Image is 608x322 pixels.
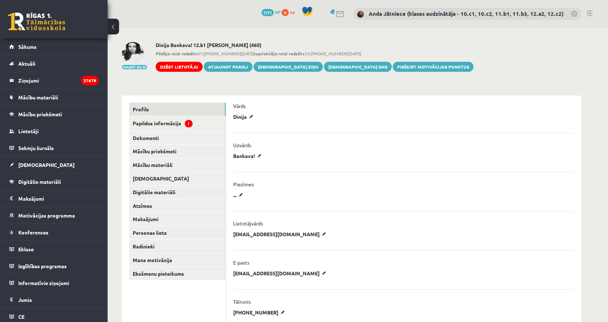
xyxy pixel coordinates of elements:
a: Digitālie materiāli [9,173,99,190]
span: Mācību materiāli [18,94,58,101]
a: [DEMOGRAPHIC_DATA] SMS [324,62,392,72]
a: Mana motivācija [129,253,226,267]
span: Konferences [18,229,48,235]
a: Atzīmes [129,199,226,213]
p: Bankava! [233,153,264,159]
a: Eksāmenu pieteikums [129,267,226,280]
span: Lietotāji [18,128,39,134]
img: Anda Jātniece (klases audzinātāja - 10.c1, 10.c2, 11.b1, 11.b3, 12.a2, 12.c2) [357,11,364,18]
a: Dokumenti [129,131,226,145]
a: Dzēst lietotāju [156,62,203,72]
b: Iepriekšējo reizi redzēts [254,51,305,56]
a: Konferences [9,224,99,241]
span: 1771 [261,9,274,16]
span: Mācību priekšmeti [18,111,62,117]
a: Sekmju žurnāls [9,140,99,156]
p: Lietotājvārds [233,220,263,227]
a: Maksājumi [129,213,226,226]
a: Digitālie materiāli [129,186,226,199]
a: Jumis [9,291,99,308]
a: Lietotāji [9,123,99,139]
a: Maksājumi [9,190,99,207]
legend: Ziņojumi [18,72,99,89]
span: Aktuāli [18,60,36,67]
span: [DEMOGRAPHIC_DATA] [18,162,75,168]
a: Aktuāli [9,55,99,72]
a: Papildus informācija! [129,116,226,131]
a: Anda Jātniece (klases audzinātāja - 10.c1, 10.c2, 11.b1, 11.b3, 12.a2, 12.c2) [369,10,564,17]
p: [EMAIL_ADDRESS][DOMAIN_NAME] [233,270,329,276]
a: [DEMOGRAPHIC_DATA] [9,157,99,173]
legend: Maksājumi [18,190,99,207]
button: Mainīt bildi [122,65,147,69]
span: Informatīvie ziņojumi [18,280,69,286]
p: Dinija [233,113,256,120]
a: 0 xp [282,9,298,15]
h2: Dinija Bankava! 12.b1 [PERSON_NAME] (460) [156,42,473,48]
a: Mācību materiāli [129,158,226,172]
span: ! [185,120,193,127]
span: Motivācijas programma [18,212,75,219]
a: Izglītības programas [9,258,99,274]
span: Izglītības programas [18,263,67,269]
span: Sekmju žurnāls [18,145,54,151]
img: Dinija Bankava! [122,42,143,64]
i: 37679 [81,76,99,85]
a: Sākums [9,38,99,55]
a: Piešķirt motivācijas punktus [393,62,473,72]
p: ... [233,192,245,198]
span: xp [290,9,294,15]
p: Uzvārds [233,142,251,148]
a: Atjaunot paroli [204,62,253,72]
p: Vārds [233,103,246,109]
span: Digitālie materiāli [18,178,61,185]
span: 0 [282,9,289,16]
b: Pēdējo reizi redzēts [156,51,197,56]
span: CE [18,313,24,320]
p: E-pasts [233,259,249,266]
a: Informatīvie ziņojumi [9,275,99,291]
a: 1771 mP [261,9,281,15]
a: Mācību priekšmeti [9,106,99,122]
a: Personas lieta [129,226,226,239]
a: [DEMOGRAPHIC_DATA] [129,172,226,185]
a: [DEMOGRAPHIC_DATA] ziņu [254,62,323,72]
a: Eklase [9,241,99,257]
p: [PHONE_NUMBER] [233,309,287,316]
span: Sākums [18,43,37,50]
a: Ziņojumi37679 [9,72,99,89]
span: Eklase [18,246,34,252]
span: mP [275,9,281,15]
a: Radinieki [129,240,226,253]
a: Rīgas 1. Tālmācības vidusskola [8,13,65,31]
p: Piezīmes [233,181,254,187]
a: Mācību priekšmeti [129,145,226,158]
a: Mācību materiāli [9,89,99,106]
p: [EMAIL_ADDRESS][DOMAIN_NAME] [233,231,329,237]
p: Tālrunis [233,298,251,305]
a: Profils [129,103,226,116]
span: 01:[PHONE_NUMBER][DATE] 23:[PHONE_NUMBER][DATE] [156,50,473,57]
a: Motivācijas programma [9,207,99,224]
span: Jumis [18,297,32,303]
